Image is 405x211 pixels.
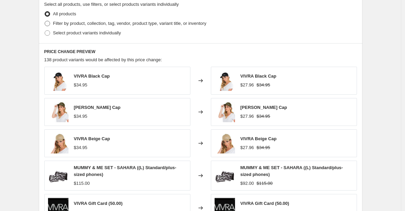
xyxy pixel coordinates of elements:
span: VIVRA Gift Card (50.00) [240,201,289,206]
strike: $34.95 [256,113,270,120]
span: All products [53,11,76,16]
span: VIVRA Beige Cap [240,136,277,141]
div: $34.95 [74,144,88,151]
span: [PERSON_NAME] Cap [240,105,287,110]
img: Beige_Cap_Main_image_80x.jpg [48,133,68,153]
h6: PRICE CHANGE PREVIEW [44,49,357,54]
img: SaharaMummy_Me_80x.jpg [215,165,235,186]
img: BLACK_cap_80x.jpg [215,70,235,91]
img: SaharaMummy_Me_80x.jpg [48,165,68,186]
div: $115.00 [74,180,90,187]
span: VIVRA Gift Card (50.00) [74,201,123,206]
strike: $34.95 [256,82,270,88]
strike: $115.00 [256,180,272,187]
span: VIVRA Black Cap [240,74,277,79]
img: BLACK_cap_80x.jpg [48,70,68,91]
img: KHAKI_Cap_Main_80x.jpg [48,102,68,122]
div: $92.00 [240,180,254,187]
span: MUMMY & ME SET - SAHARA ((L) Standard/plus-sized phones) [74,165,176,177]
div: $27.96 [240,144,254,151]
strike: $34.95 [256,144,270,151]
span: 138 product variants would be affected by this price change: [44,57,162,62]
span: VIVRA Black Cap [74,74,110,79]
img: KHAKI_Cap_Main_80x.jpg [215,102,235,122]
div: $27.96 [240,82,254,88]
div: $34.95 [74,82,88,88]
span: Select product variants individually [53,30,121,35]
span: MUMMY & ME SET - SAHARA ((L) Standard/plus-sized phones) [240,165,343,177]
span: Select all products, use filters, or select products variants individually [44,2,179,7]
img: Beige_Cap_Main_image_80x.jpg [215,133,235,153]
div: $34.95 [74,113,88,120]
span: Filter by product, collection, tag, vendor, product type, variant title, or inventory [53,21,206,26]
div: $27.96 [240,113,254,120]
span: VIVRA Beige Cap [74,136,110,141]
span: [PERSON_NAME] Cap [74,105,121,110]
